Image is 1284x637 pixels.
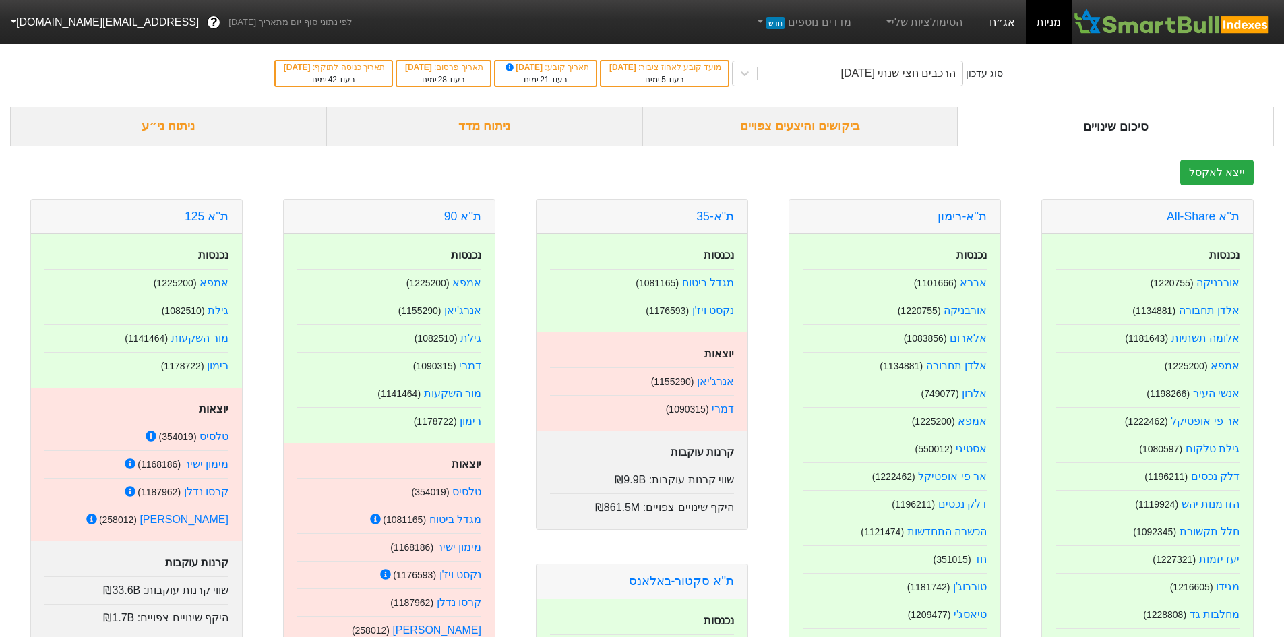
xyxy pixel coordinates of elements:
[452,277,481,289] a: אמפא
[352,625,390,636] small: ( 258012 )
[503,63,545,72] span: [DATE]
[629,574,734,588] a: ת''א סקטור-באלאנס
[390,542,433,553] small: ( 1168186 )
[915,444,952,454] small: ( 550012 )
[704,348,734,359] strong: יוצאות
[451,249,481,261] strong: נכנסות
[429,514,481,525] a: מגדל ביטוח
[185,210,228,223] a: ת''א 125
[938,498,987,510] a: דלק נכסים
[953,581,987,593] a: טורבוג'ן
[404,61,483,73] div: תאריך פרסום :
[328,75,337,84] span: 42
[750,9,857,36] a: מדדים נוספיםחדש
[405,63,434,72] span: [DATE]
[682,277,734,289] a: מגדל ביטוח
[661,75,666,84] span: 5
[398,305,441,316] small: ( 1155290 )
[140,514,228,525] a: [PERSON_NAME]
[282,61,385,73] div: תאריך כניסה לתוקף :
[411,487,449,497] small: ( 354019 )
[1147,388,1190,399] small: ( 1198266 )
[1186,443,1240,454] a: גילת טלקום
[646,305,689,316] small: ( 1176593 )
[704,615,734,626] strong: נכנסות
[439,569,482,580] a: נקסט ויז'ן
[608,73,721,86] div: בעוד ימים
[1139,444,1182,454] small: ( 1080597 )
[184,458,228,470] a: מימון ישיר
[200,431,228,442] a: טלסיס
[383,514,426,525] small: ( 1081165 )
[914,278,957,289] small: ( 1101666 )
[1209,249,1240,261] strong: נכנסות
[1135,499,1178,510] small: ( 1119924 )
[1125,333,1168,344] small: ( 1181643 )
[642,107,958,146] div: ביקושים והיצעים צפויים
[921,388,958,399] small: ( 749077 )
[908,609,951,620] small: ( 1209477 )
[207,360,228,371] a: רימון
[452,486,481,497] a: טלסיס
[962,388,987,399] a: אלרון
[666,404,709,415] small: ( 1090315 )
[609,63,638,72] span: [DATE]
[1216,581,1240,593] a: מגידו
[228,16,352,29] span: לפי נתוני סוף יום מתאריך [DATE]
[424,388,481,399] a: מור השקעות
[1199,553,1240,565] a: יעז יזמות
[154,278,197,289] small: ( 1225200 )
[954,609,987,620] a: טיאסג'י
[137,459,181,470] small: ( 1168186 )
[712,403,734,415] a: דמרי
[393,570,436,580] small: ( 1176593 )
[460,415,481,427] a: רימון
[103,612,134,624] span: ₪1.7B
[1171,332,1240,344] a: אלומה תשתיות
[697,375,734,387] a: אנרג'יאן
[460,332,481,344] a: גילת
[1171,415,1240,427] a: אר פי אופטיקל
[184,486,228,497] a: קרסו נדלן
[944,305,987,316] a: אורבניקה
[44,576,228,599] div: שווי קרנות עוקבות :
[1153,554,1196,565] small: ( 1227321 )
[878,9,969,36] a: הסימולציות שלי
[636,278,679,289] small: ( 1081165 )
[502,73,589,86] div: בעוד ימים
[1144,471,1188,482] small: ( 1196211 )
[502,61,589,73] div: תאריך קובע :
[125,333,168,344] small: ( 1141464 )
[550,493,734,516] div: היקף שינויים צפויים :
[392,624,481,636] a: [PERSON_NAME]
[912,416,955,427] small: ( 1225200 )
[406,278,450,289] small: ( 1225200 )
[907,526,987,537] a: הכשרה התחדשות
[907,582,950,593] small: ( 1181742 )
[692,305,735,316] a: נקסט ויז'ן
[696,210,734,223] a: ת"א-35
[958,107,1274,146] div: סיכום שינויים
[162,305,205,316] small: ( 1082510 )
[651,376,694,387] small: ( 1155290 )
[766,17,785,29] span: חדש
[171,332,228,344] a: מור השקעות
[1133,526,1176,537] small: ( 1092345 )
[200,277,228,289] a: אמפא
[1190,609,1240,620] a: מחלבות גד
[950,332,987,344] a: אלארום
[1211,360,1240,371] a: אמפא
[44,604,228,626] div: היקף שינויים צפויים :
[880,361,923,371] small: ( 1134881 )
[1179,305,1240,316] a: אלדן תחבורה
[974,553,987,565] a: חד
[1180,526,1240,537] a: חלל תקשורת
[1182,498,1240,510] a: הזדמנות יהש
[377,388,421,399] small: ( 1141464 )
[137,487,181,497] small: ( 1187962 )
[10,107,326,146] div: ניתוח ני״ע
[1191,471,1240,482] a: דלק נכסים
[1193,388,1240,399] a: אנשי העיר
[438,75,447,84] span: 28
[1165,361,1208,371] small: ( 1225200 )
